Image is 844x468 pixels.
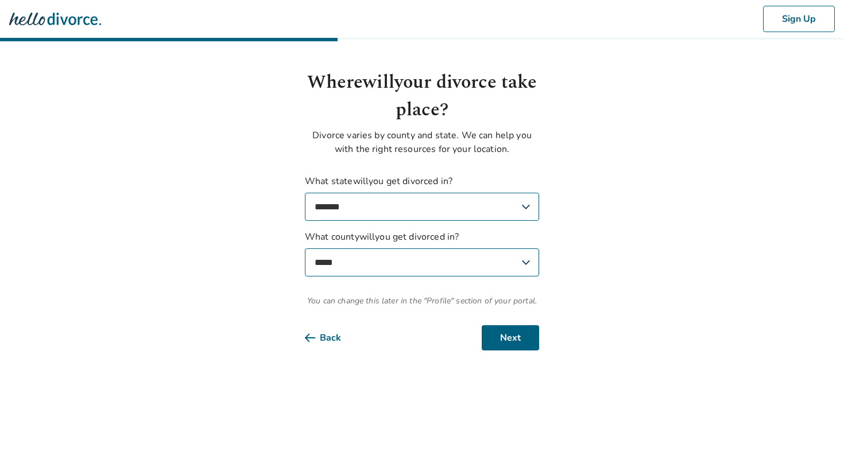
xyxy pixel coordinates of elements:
[305,193,539,221] select: What statewillyou get divorced in?
[787,413,844,468] iframe: Chat Widget
[305,325,359,350] button: Back
[482,325,539,350] button: Next
[9,7,101,30] img: Hello Divorce Logo
[305,230,539,276] label: What county will you get divorced in?
[305,174,539,221] label: What state will you get divorced in?
[305,69,539,124] h1: Where will your divorce take place?
[763,6,835,32] button: Sign Up
[305,128,539,156] p: Divorce varies by county and state. We can help you with the right resources for your location.
[305,248,539,276] select: What countywillyou get divorced in?
[305,295,539,307] span: You can change this later in the "Profile" section of your portal.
